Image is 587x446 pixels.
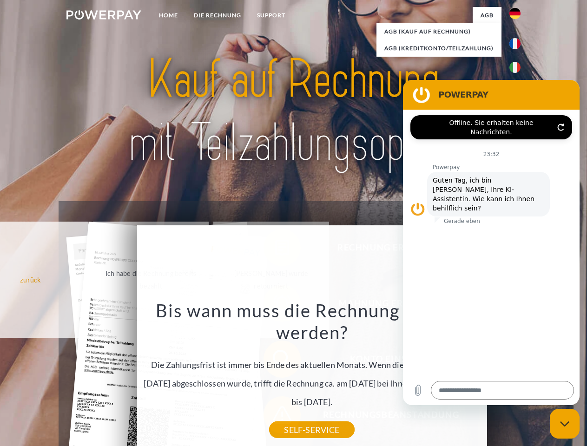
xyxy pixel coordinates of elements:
[151,7,186,24] a: Home
[509,62,521,73] img: it
[376,40,501,57] a: AGB (Kreditkonto/Teilzahlung)
[269,421,354,438] a: SELF-SERVICE
[142,299,481,344] h3: Bis wann muss die Rechnung bezahlt werden?
[403,80,580,405] iframe: Messaging-Fenster
[142,299,481,430] div: Die Zahlungsfrist ist immer bis Ende des aktuellen Monats. Wenn die Bestellung z.B. am [DATE] abg...
[249,7,293,24] a: SUPPORT
[99,267,203,292] div: Ich habe die Rechnung bereits bezahlt
[89,45,498,178] img: title-powerpay_de.svg
[473,7,501,24] a: agb
[509,8,521,19] img: de
[376,23,501,40] a: AGB (Kauf auf Rechnung)
[186,7,249,24] a: DIE RECHNUNG
[550,409,580,439] iframe: Schaltfläche zum Öffnen des Messaging-Fensters; Konversation läuft
[66,10,141,20] img: logo-powerpay-white.svg
[509,38,521,49] img: fr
